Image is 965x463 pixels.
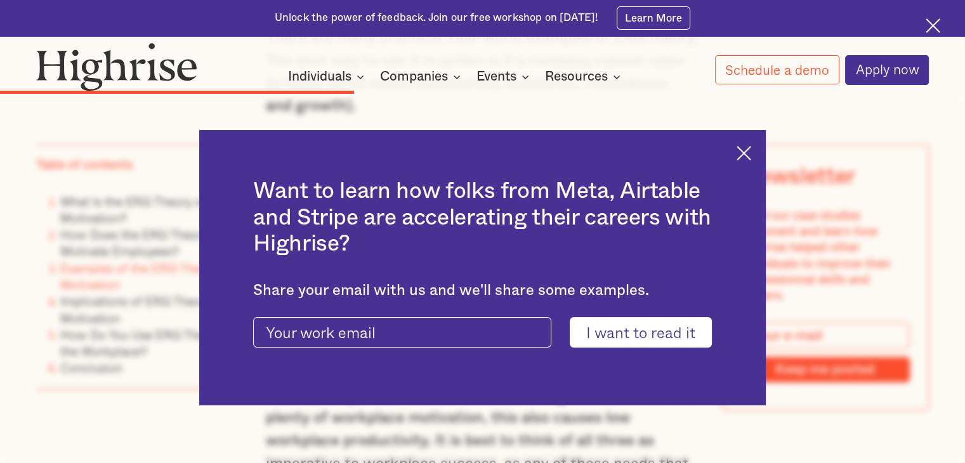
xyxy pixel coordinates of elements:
[380,69,448,84] div: Companies
[570,317,712,348] input: I want to read it
[476,69,533,84] div: Events
[288,69,368,84] div: Individuals
[253,178,711,257] h2: Want to learn how folks from Meta, Airtable and Stripe are accelerating their careers with Highrise?
[36,42,197,91] img: Highrise logo
[253,317,711,348] form: current-ascender-blog-article-modal-form
[545,69,608,84] div: Resources
[545,69,624,84] div: Resources
[476,69,516,84] div: Events
[617,6,691,29] a: Learn More
[275,11,598,25] div: Unlock the power of feedback. Join our free workshop on [DATE]!
[737,146,751,160] img: Cross icon
[845,55,929,85] a: Apply now
[926,18,940,33] img: Cross icon
[380,69,464,84] div: Companies
[288,69,351,84] div: Individuals
[253,282,711,299] div: Share your email with us and we'll share some examples.
[715,55,839,84] a: Schedule a demo
[253,317,551,348] input: Your work email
